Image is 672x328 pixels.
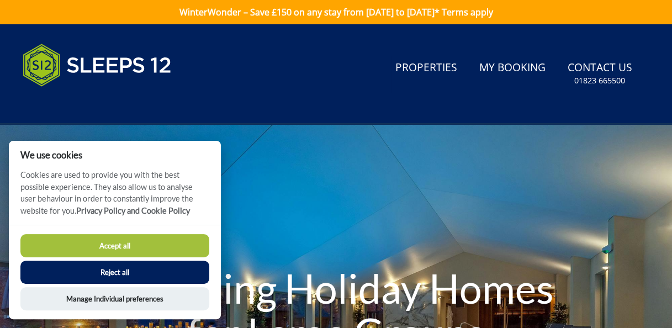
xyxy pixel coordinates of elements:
[23,38,172,93] img: Sleeps 12
[17,99,133,109] iframe: Customer reviews powered by Trustpilot
[20,287,209,310] button: Manage Individual preferences
[574,75,625,86] small: 01823 665500
[9,150,221,160] h2: We use cookies
[20,261,209,284] button: Reject all
[76,206,190,215] a: Privacy Policy and Cookie Policy
[563,56,637,92] a: Contact Us01823 665500
[391,56,462,81] a: Properties
[475,56,550,81] a: My Booking
[20,234,209,257] button: Accept all
[9,169,221,225] p: Cookies are used to provide you with the best possible experience. They also allow us to analyse ...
